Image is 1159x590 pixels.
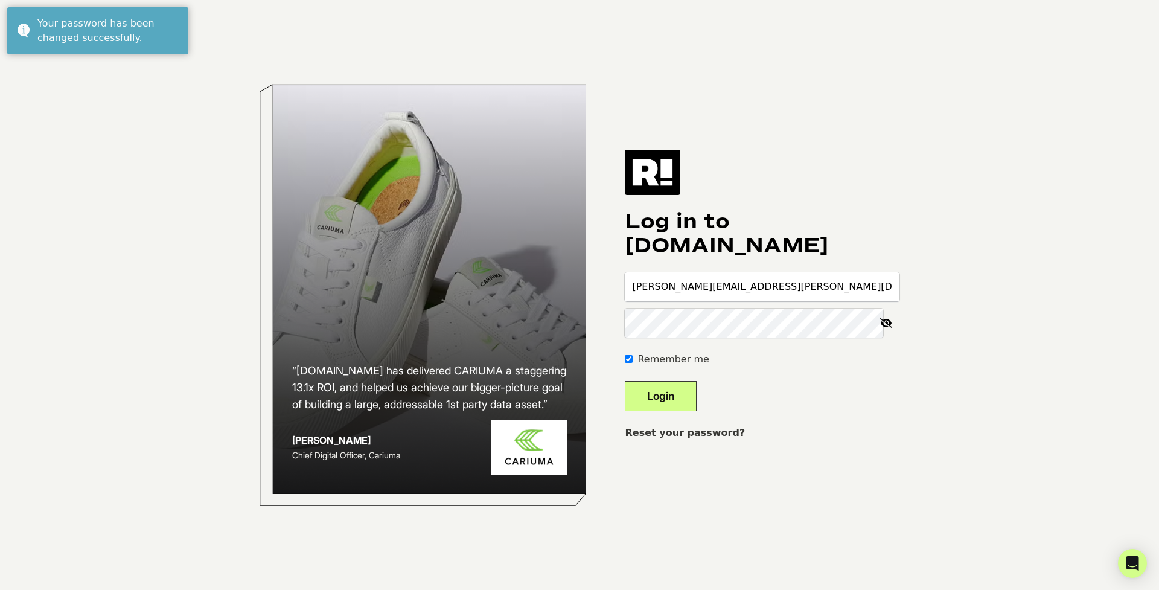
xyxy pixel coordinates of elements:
[491,420,567,475] img: Cariuma
[292,434,371,446] strong: [PERSON_NAME]
[1118,549,1147,578] div: Open Intercom Messenger
[625,427,745,438] a: Reset your password?
[625,272,899,301] input: Email
[37,16,179,45] div: Your password has been changed successfully.
[625,381,697,411] button: Login
[637,352,709,367] label: Remember me
[625,210,899,258] h1: Log in to [DOMAIN_NAME]
[625,150,680,194] img: Retention.com
[292,450,400,460] span: Chief Digital Officer, Cariuma
[292,362,567,413] h2: “[DOMAIN_NAME] has delivered CARIUMA a staggering 13.1x ROI, and helped us achieve our bigger-pic...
